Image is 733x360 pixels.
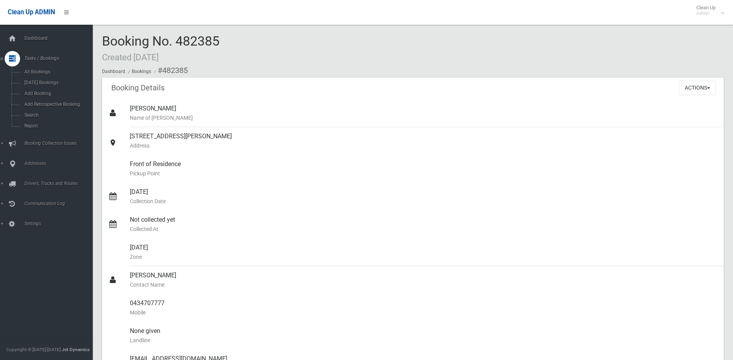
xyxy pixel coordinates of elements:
[22,80,92,85] span: [DATE] Bookings
[22,201,99,206] span: Communication Log
[8,8,55,16] span: Clean Up ADMIN
[22,56,99,61] span: Tasks / Bookings
[22,181,99,186] span: Drivers, Trucks and Routes
[22,112,92,118] span: Search
[102,80,174,95] header: Booking Details
[130,252,718,262] small: Zone
[692,5,723,16] span: Clean Up
[22,36,99,41] span: Dashboard
[679,81,716,95] button: Actions
[130,183,718,211] div: [DATE]
[130,141,718,150] small: Address
[130,308,718,317] small: Mobile
[130,280,718,289] small: Contact Name
[102,69,125,74] a: Dashboard
[130,336,718,345] small: Landline
[130,155,718,183] div: Front of Residence
[130,197,718,206] small: Collection Date
[22,91,92,96] span: Add Booking
[22,141,99,146] span: Booking Collection Issues
[22,69,92,75] span: All Bookings
[130,266,718,294] div: [PERSON_NAME]
[6,347,61,352] span: Copyright © [DATE]-[DATE]
[22,161,99,166] span: Addresses
[152,63,188,78] li: #482385
[22,221,99,226] span: Settings
[130,127,718,155] div: [STREET_ADDRESS][PERSON_NAME]
[130,294,718,322] div: 0434707777
[132,69,151,74] a: Bookings
[130,113,718,122] small: Name of [PERSON_NAME]
[102,52,159,62] small: Created [DATE]
[62,347,90,352] strong: Jet Dynamics
[696,10,716,16] small: Admin
[22,123,92,129] span: Report
[130,224,718,234] small: Collected At
[130,238,718,266] div: [DATE]
[130,322,718,350] div: None given
[130,169,718,178] small: Pickup Point
[130,99,718,127] div: [PERSON_NAME]
[130,211,718,238] div: Not collected yet
[102,33,219,63] span: Booking No. 482385
[22,102,92,107] span: Add Retrospective Booking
